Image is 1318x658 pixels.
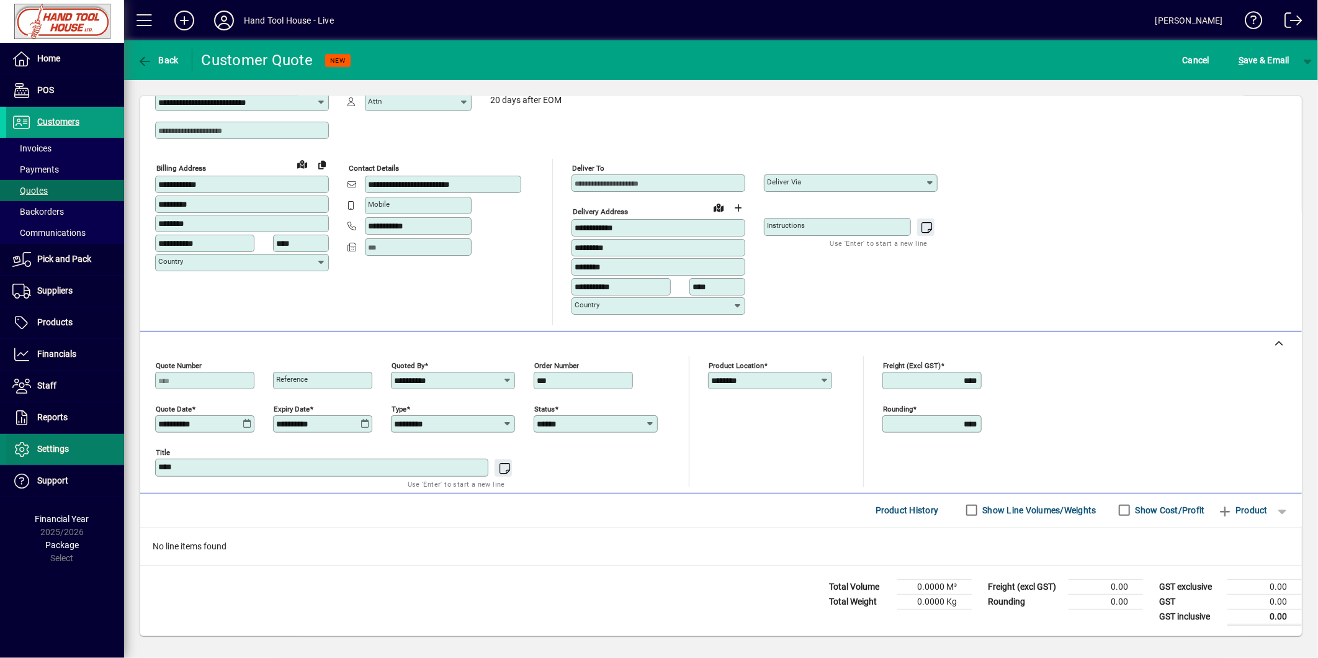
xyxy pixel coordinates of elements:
[1180,49,1213,71] button: Cancel
[897,594,972,609] td: 0.0000 Kg
[37,85,54,95] span: POS
[728,198,748,218] button: Choose address
[37,475,68,485] span: Support
[156,361,202,369] mat-label: Quote number
[12,186,48,196] span: Quotes
[6,138,124,159] a: Invoices
[12,143,52,153] span: Invoices
[276,375,308,384] mat-label: Reference
[1153,594,1227,609] td: GST
[1227,594,1302,609] td: 0.00
[1069,579,1143,594] td: 0.00
[204,9,244,32] button: Profile
[156,448,170,456] mat-label: Title
[158,257,183,266] mat-label: Country
[709,197,728,217] a: View on map
[244,11,334,30] div: Hand Tool House - Live
[1239,50,1289,70] span: ave & Email
[1133,504,1205,516] label: Show Cost/Profit
[6,180,124,201] a: Quotes
[1155,11,1223,30] div: [PERSON_NAME]
[140,528,1302,566] div: No line items found
[575,300,599,309] mat-label: Country
[897,579,972,594] td: 0.0000 M³
[37,53,60,63] span: Home
[292,154,312,174] a: View on map
[274,404,310,413] mat-label: Expiry date
[1153,609,1227,624] td: GST inclusive
[6,402,124,433] a: Reports
[6,43,124,74] a: Home
[767,178,801,186] mat-label: Deliver via
[572,164,604,173] mat-label: Deliver To
[871,499,944,521] button: Product History
[883,404,913,413] mat-label: Rounding
[830,236,928,250] mat-hint: Use 'Enter' to start a new line
[1235,2,1263,43] a: Knowledge Base
[137,55,179,65] span: Back
[6,244,124,275] a: Pick and Pack
[124,49,192,71] app-page-header-button: Back
[490,96,562,106] span: 20 days after EOM
[368,97,382,106] mat-label: Attn
[709,361,764,369] mat-label: Product location
[982,594,1069,609] td: Rounding
[12,228,86,238] span: Communications
[876,500,939,520] span: Product History
[37,286,73,295] span: Suppliers
[45,540,79,550] span: Package
[1211,499,1274,521] button: Product
[164,9,204,32] button: Add
[823,579,897,594] td: Total Volume
[37,412,68,422] span: Reports
[202,50,313,70] div: Customer Quote
[408,477,505,491] mat-hint: Use 'Enter' to start a new line
[1239,55,1244,65] span: S
[6,75,124,106] a: POS
[37,317,73,327] span: Products
[767,221,805,230] mat-label: Instructions
[37,254,91,264] span: Pick and Pack
[37,381,56,390] span: Staff
[37,349,76,359] span: Financials
[1183,50,1210,70] span: Cancel
[883,361,941,369] mat-label: Freight (excl GST)
[6,222,124,243] a: Communications
[1217,500,1268,520] span: Product
[6,466,124,497] a: Support
[1069,594,1143,609] td: 0.00
[982,579,1069,594] td: Freight (excl GST)
[823,594,897,609] td: Total Weight
[534,404,555,413] mat-label: Status
[1232,49,1296,71] button: Save & Email
[980,504,1096,516] label: Show Line Volumes/Weights
[1227,609,1302,624] td: 0.00
[534,361,579,369] mat-label: Order number
[1275,2,1302,43] a: Logout
[6,371,124,402] a: Staff
[392,361,424,369] mat-label: Quoted by
[37,444,69,454] span: Settings
[156,404,192,413] mat-label: Quote date
[37,117,79,127] span: Customers
[392,404,406,413] mat-label: Type
[6,159,124,180] a: Payments
[134,49,182,71] button: Back
[6,434,124,465] a: Settings
[6,201,124,222] a: Backorders
[1153,579,1227,594] td: GST exclusive
[368,200,390,209] mat-label: Mobile
[330,56,346,65] span: NEW
[6,307,124,338] a: Products
[6,339,124,370] a: Financials
[12,207,64,217] span: Backorders
[312,155,332,174] button: Copy to Delivery address
[35,514,89,524] span: Financial Year
[1227,579,1302,594] td: 0.00
[6,276,124,307] a: Suppliers
[12,164,59,174] span: Payments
